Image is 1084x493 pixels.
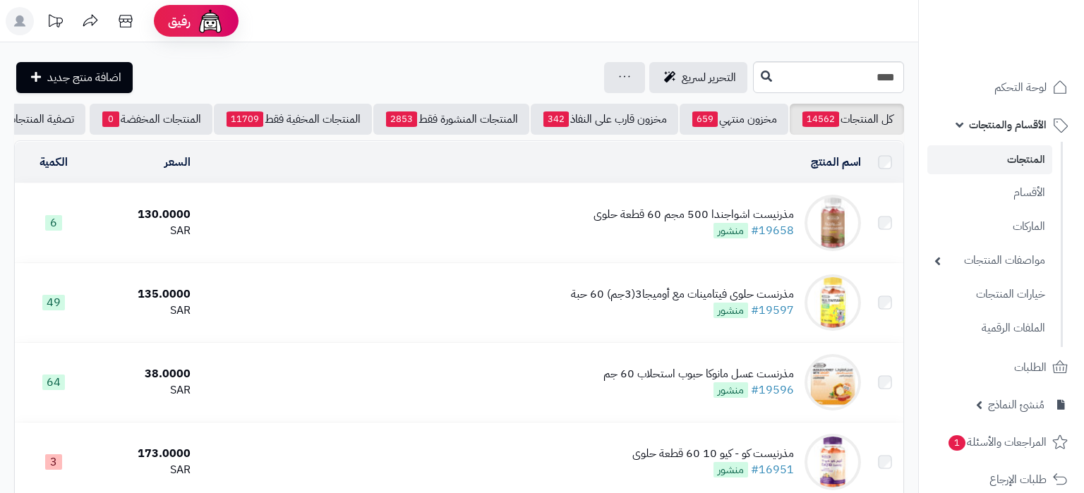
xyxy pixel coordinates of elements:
[805,434,861,490] img: مذرنيست كو - كيو 10 60 قطعة حلوى
[37,7,73,39] a: تحديثات المنصة
[790,104,904,135] a: كل المنتجات14562
[47,69,121,86] span: اضافة منتج جديد
[751,302,794,319] a: #19597
[98,207,191,223] div: 130.0000
[751,222,794,239] a: #19658
[594,207,794,223] div: مذرنيست اشواجندا 500 مجم 60 قطعة حلوى
[805,195,861,251] img: مذرنيست اشواجندا 500 مجم 60 قطعة حلوى
[531,104,678,135] a: مخزون قارب على النفاذ342
[988,395,1044,415] span: مُنشئ النماذج
[98,303,191,319] div: SAR
[713,462,748,477] span: منشور
[751,461,794,478] a: #16951
[42,375,65,390] span: 64
[649,62,747,93] a: التحرير لسريع
[927,178,1052,208] a: الأقسام
[98,286,191,303] div: 135.0000
[40,154,68,171] a: الكمية
[692,111,718,127] span: 659
[948,435,965,451] span: 1
[927,279,1052,310] a: خيارات المنتجات
[102,111,119,127] span: 0
[680,104,788,135] a: مخزون منتهي659
[927,351,1076,384] a: الطلبات
[196,7,224,35] img: ai-face.png
[603,366,794,382] div: مذرنست عسل مانوكا حبوب استحلاب 60 جم
[90,104,212,135] a: المنتجات المخفضة0
[802,111,839,127] span: 14562
[98,446,191,462] div: 173.0000
[6,111,74,128] span: تصفية المنتجات
[571,286,794,303] div: مذرنست حلوى فيتامينات مع أوميجا3(3جم) 60 حبة
[682,69,736,86] span: التحرير لسريع
[632,446,794,462] div: مذرنيست كو - كيو 10 60 قطعة حلوى
[713,223,748,238] span: منشور
[947,432,1047,452] span: المراجعات والأسئلة
[16,62,133,93] a: اضافة منتج جديد
[98,462,191,478] div: SAR
[927,245,1052,276] a: مواصفات المنتجات
[386,111,417,127] span: 2853
[45,454,62,470] span: 3
[214,104,372,135] a: المنتجات المخفية فقط11709
[927,145,1052,174] a: المنتجات
[543,111,569,127] span: 342
[45,215,62,231] span: 6
[164,154,191,171] a: السعر
[994,78,1047,97] span: لوحة التحكم
[989,470,1047,489] span: طلبات الإرجاع
[751,382,794,398] a: #19596
[1014,358,1047,377] span: الطلبات
[811,154,861,171] a: اسم المنتج
[42,295,65,310] span: 49
[713,382,748,398] span: منشور
[805,354,861,410] img: مذرنست عسل مانوكا حبوب استحلاب 60 جم
[969,115,1047,135] span: الأقسام والمنتجات
[927,425,1076,459] a: المراجعات والأسئلة1
[927,212,1052,242] a: الماركات
[927,313,1052,343] a: الملفات الرقمية
[805,274,861,331] img: مذرنست حلوى فيتامينات مع أوميجا3(3جم) 60 حبة
[713,303,748,318] span: منشور
[227,111,263,127] span: 11709
[98,382,191,398] div: SAR
[98,366,191,382] div: 38.0000
[927,71,1076,104] a: لوحة التحكم
[168,13,191,30] span: رفيق
[98,223,191,239] div: SAR
[373,104,529,135] a: المنتجات المنشورة فقط2853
